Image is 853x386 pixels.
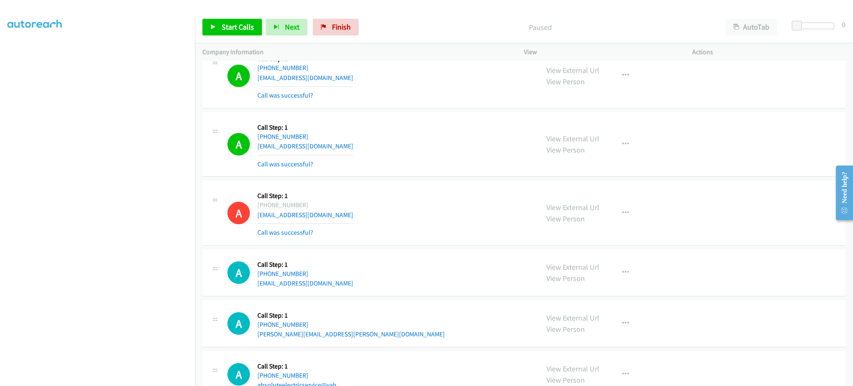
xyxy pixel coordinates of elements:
a: [PERSON_NAME][EMAIL_ADDRESS][PERSON_NAME][DOMAIN_NAME] [257,330,445,338]
h1: A [227,202,250,224]
p: Company Information [202,47,509,57]
a: [PHONE_NUMBER] [257,321,308,328]
p: View [524,47,677,57]
a: [PHONE_NUMBER] [257,371,308,379]
a: View Person [546,145,585,155]
div: 0 [842,19,846,30]
a: Start Calls [202,19,262,35]
a: Call was successful? [257,91,313,99]
span: Next [285,22,299,32]
h5: Call Step: 1 [257,261,353,269]
h1: A [227,65,250,87]
h1: A [227,363,250,386]
a: [PHONE_NUMBER] [257,133,308,140]
a: View Person [546,214,585,223]
span: Finish [332,22,351,32]
a: [PHONE_NUMBER] [257,270,308,278]
a: Call was successful? [257,160,313,168]
p: Actions [692,47,846,57]
a: [EMAIL_ADDRESS][DOMAIN_NAME] [257,279,353,287]
h5: Call Step: 1 [257,311,445,320]
h1: A [227,133,250,155]
a: View External Url [546,313,599,323]
a: View External Url [546,262,599,272]
a: Call was successful? [257,228,313,236]
a: View External Url [546,203,599,212]
a: Finish [313,19,359,35]
a: View Person [546,273,585,283]
h5: Call Step: 1 [257,362,342,371]
p: Paused [370,22,711,33]
div: The call is yet to be attempted [227,261,250,284]
a: [PHONE_NUMBER] [257,64,308,72]
div: The call is yet to be attempted [227,312,250,335]
a: [EMAIL_ADDRESS][DOMAIN_NAME] [257,142,353,150]
h5: Call Step: 1 [257,123,353,132]
a: View External Url [546,65,599,75]
button: AutoTab [726,19,777,35]
a: View Person [546,375,585,385]
h5: Call Step: 1 [257,192,353,200]
a: View Person [546,324,585,334]
h1: A [227,261,250,284]
button: Next [266,19,307,35]
div: [PHONE_NUMBER] [257,200,353,210]
div: Delay between calls (in seconds) [796,23,834,29]
a: View External Url [546,364,599,373]
span: Start Calls [222,22,254,32]
h1: A [227,312,250,335]
a: [EMAIL_ADDRESS][DOMAIN_NAME] [257,211,353,219]
a: View External Url [546,134,599,143]
a: [EMAIL_ADDRESS][DOMAIN_NAME] [257,74,353,82]
iframe: Resource Center [829,160,853,226]
a: View Person [546,77,585,86]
